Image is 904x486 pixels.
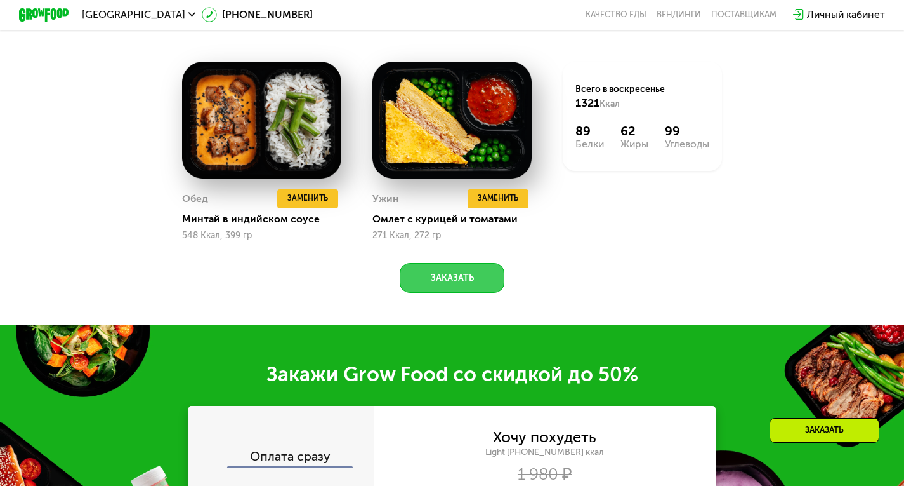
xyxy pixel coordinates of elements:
div: Минтай в индийском соусе [182,213,351,226]
div: поставщикам [711,10,776,20]
span: 1321 [575,96,599,110]
div: Личный кабинет [807,7,885,22]
div: Углеводы [665,139,709,149]
div: 99 [665,124,709,139]
div: Обед [182,189,208,208]
div: Оплата сразу [190,450,374,467]
span: Ккал [599,98,620,109]
div: 548 Ккал, 399 гр [182,231,341,241]
div: Омлет с курицей и томатами [372,213,542,226]
div: Light [PHONE_NUMBER] ккал [374,447,716,458]
div: Заказать [770,418,879,443]
span: [GEOGRAPHIC_DATA] [82,10,185,20]
a: [PHONE_NUMBER] [202,7,313,22]
div: 1 980 ₽ [374,468,716,482]
div: Ужин [372,189,399,208]
a: Качество еды [586,10,646,20]
span: Заменить [478,192,518,205]
div: 89 [575,124,604,139]
div: 62 [620,124,648,139]
button: Заменить [277,189,338,208]
div: Хочу похудеть [493,431,596,445]
div: Жиры [620,139,648,149]
div: Белки [575,139,604,149]
button: Заказать [400,263,504,294]
span: Заменить [287,192,328,205]
div: Всего в воскресенье [575,83,709,111]
a: Вендинги [657,10,701,20]
div: 271 Ккал, 272 гр [372,231,532,241]
button: Заменить [468,189,528,208]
